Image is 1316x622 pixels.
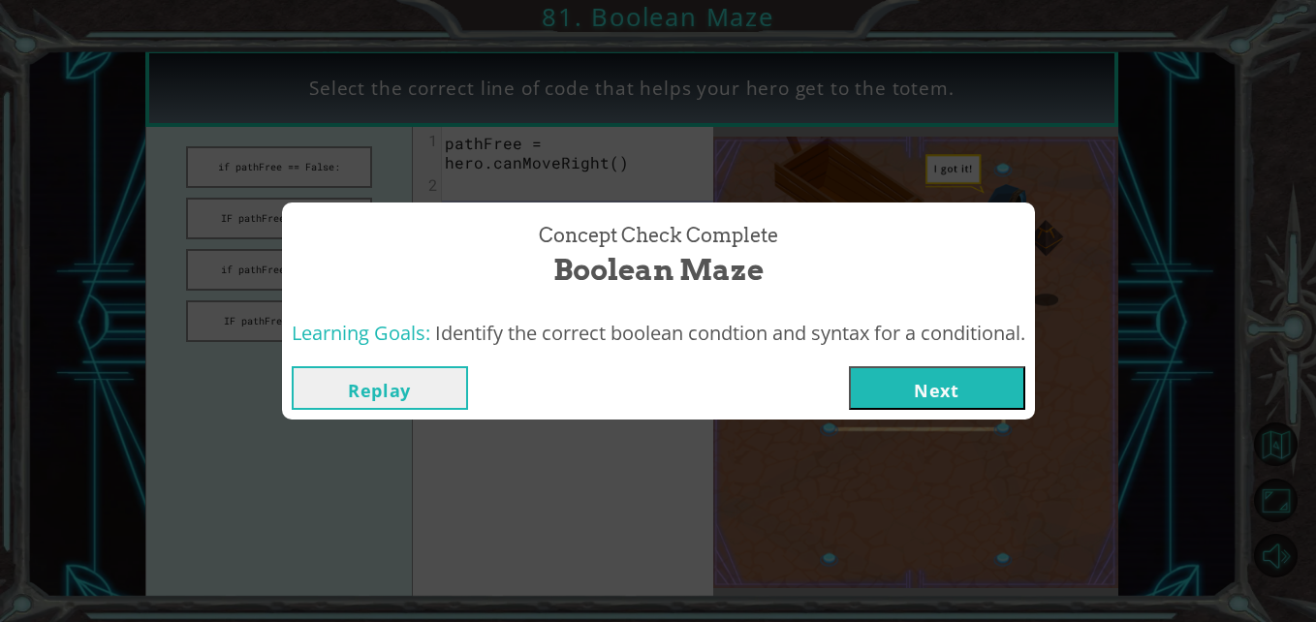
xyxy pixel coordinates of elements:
[292,366,468,410] button: Replay
[553,249,764,291] span: Boolean Maze
[292,320,430,346] span: Learning Goals:
[435,320,1025,346] span: Identify the correct boolean condtion and syntax for a conditional.
[539,222,778,250] span: Concept Check Complete
[849,366,1025,410] button: Next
